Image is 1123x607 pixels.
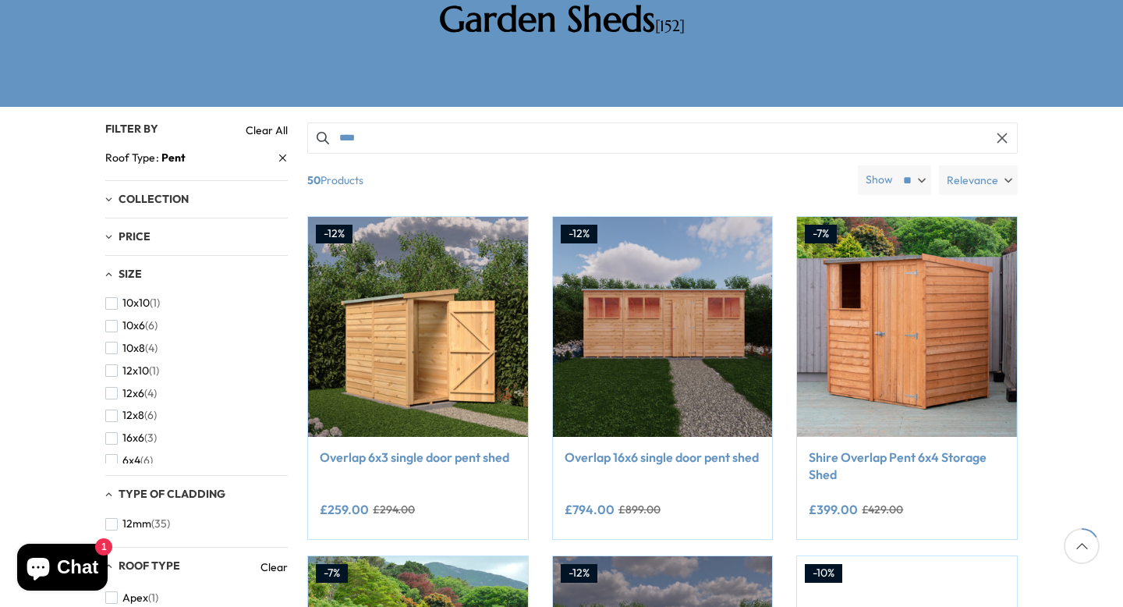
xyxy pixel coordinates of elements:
[105,360,159,382] button: 12x10
[316,225,352,243] div: -12%
[151,517,170,531] span: (35)
[105,150,161,166] span: Roof Type
[150,296,160,310] span: (1)
[105,449,153,472] button: 6x4
[561,225,597,243] div: -12%
[939,165,1018,195] label: Relevance
[307,122,1018,154] input: Search products
[119,192,189,206] span: Collection
[655,16,685,36] span: [152]
[307,165,321,195] b: 50
[809,503,858,516] ins: £399.00
[119,267,142,281] span: Size
[122,319,145,332] span: 10x6
[805,225,837,243] div: -7%
[105,513,170,535] button: 12mm
[122,342,145,355] span: 10x8
[119,559,180,573] span: Roof Type
[145,319,158,332] span: (6)
[565,503,615,516] ins: £794.00
[866,172,893,188] label: Show
[105,382,157,405] button: 12x6
[122,517,151,531] span: 12mm
[805,564,842,583] div: -10%
[144,431,157,445] span: (3)
[260,559,288,575] a: Clear
[316,564,348,583] div: -7%
[246,122,288,138] a: Clear All
[122,591,148,605] span: Apex
[144,387,157,400] span: (4)
[149,364,159,378] span: (1)
[122,387,144,400] span: 12x6
[122,296,150,310] span: 10x10
[320,449,516,466] a: Overlap 6x3 single door pent shed
[140,454,153,467] span: (6)
[144,409,157,422] span: (6)
[12,544,112,595] inbox-online-store-chat: Shopify online store chat
[809,449,1005,484] a: Shire Overlap Pent 6x4 Storage Shed
[947,165,998,195] span: Relevance
[105,292,160,314] button: 10x10
[148,591,158,605] span: (1)
[105,404,157,427] button: 12x8
[301,165,852,195] span: Products
[119,487,225,501] span: Type of Cladding
[797,217,1017,437] img: Shire Overlap Pent 6x4 Storage Shed - Best Shed
[145,342,158,355] span: (4)
[119,229,151,243] span: Price
[122,364,149,378] span: 12x10
[105,314,158,337] button: 10x6
[565,449,761,466] a: Overlap 16x6 single door pent shed
[320,503,369,516] ins: £259.00
[105,427,157,449] button: 16x6
[105,337,158,360] button: 10x8
[161,151,186,165] span: Pent
[105,122,158,136] span: Filter By
[862,504,903,515] del: £429.00
[618,504,661,515] del: £899.00
[122,409,144,422] span: 12x8
[561,564,597,583] div: -12%
[373,504,415,515] del: £294.00
[122,431,144,445] span: 16x6
[122,454,140,467] span: 6x4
